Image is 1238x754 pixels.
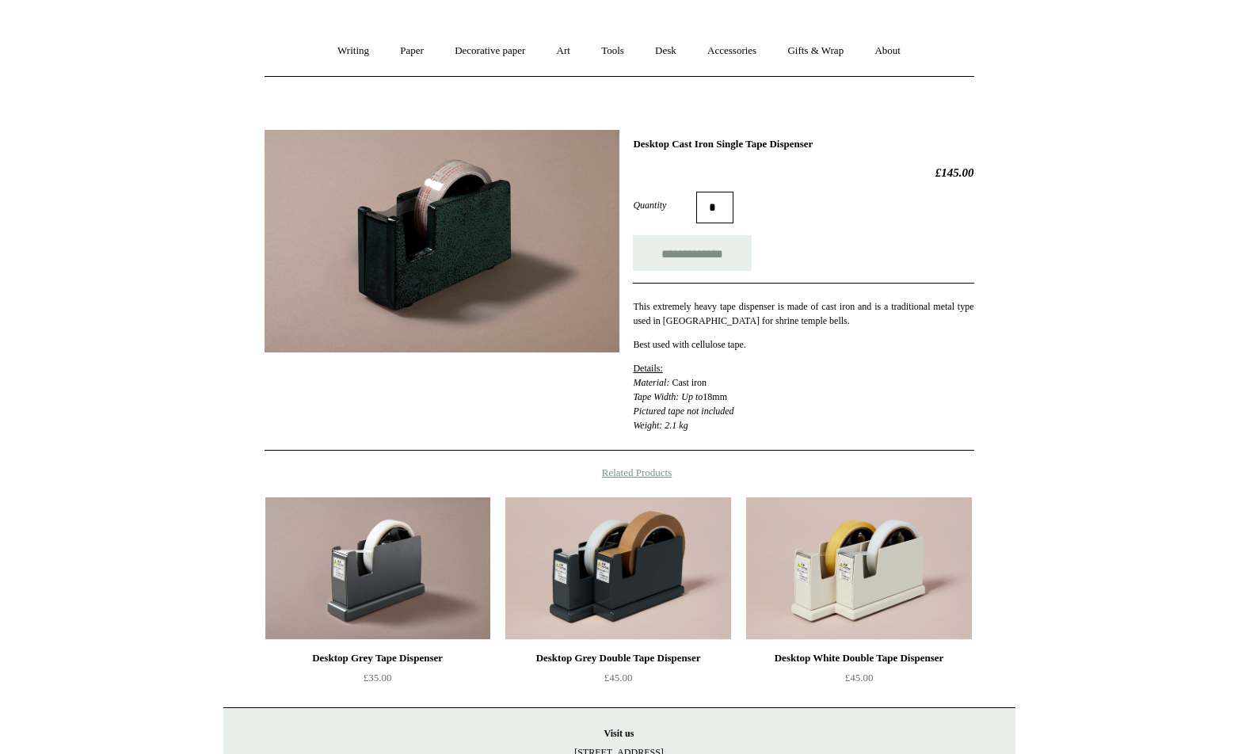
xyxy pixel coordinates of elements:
a: Paper [386,30,438,72]
p: Cast iron 18mm [633,361,973,432]
span: Tape Width: Up to [633,391,703,402]
div: Desktop White Double Tape Dispenser [750,649,967,668]
img: Desktop Grey Double Tape Dispenser [505,497,730,640]
h2: £145.00 [633,166,973,180]
a: Desktop Grey Double Tape Dispenser Desktop Grey Double Tape Dispenser [505,497,730,640]
a: Tools [587,30,638,72]
span: £45.00 [604,672,633,684]
img: Desktop White Double Tape Dispenser [746,497,971,640]
a: About [860,30,915,72]
a: Writing [323,30,383,72]
div: Desktop Grey Double Tape Dispenser [509,649,726,668]
span: Details: [633,363,662,374]
p: This extremely heavy tape dispenser is made of cast iron and is a traditional metal type used in ... [633,299,973,328]
em: Pictured tape not included Weight: 2.1 kg [633,406,733,431]
a: Accessories [693,30,771,72]
span: £45.00 [845,672,874,684]
a: Desktop Grey Double Tape Dispenser £45.00 [505,649,730,714]
div: Desktop Grey Tape Dispenser [269,649,486,668]
strong: Visit us [604,728,634,739]
a: Decorative paper [440,30,539,72]
label: Quantity [633,198,696,212]
a: Desktop Grey Tape Dispenser £35.00 [265,649,490,714]
h1: Desktop Cast Iron Single Tape Dispenser [633,138,973,150]
span: £35.00 [364,672,392,684]
em: Material: [633,377,672,388]
a: Desktop White Double Tape Dispenser Desktop White Double Tape Dispenser [746,497,971,640]
a: Desk [641,30,691,72]
img: Desktop Grey Tape Dispenser [265,497,490,640]
a: Art [543,30,585,72]
a: Desktop Grey Tape Dispenser Desktop Grey Tape Dispenser [265,497,490,640]
img: Desktop Cast Iron Single Tape Dispenser [265,130,619,352]
h4: Related Products [223,466,1015,479]
a: Gifts & Wrap [773,30,858,72]
p: Best used with cellulose tape. [633,337,973,352]
a: Desktop White Double Tape Dispenser £45.00 [746,649,971,714]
